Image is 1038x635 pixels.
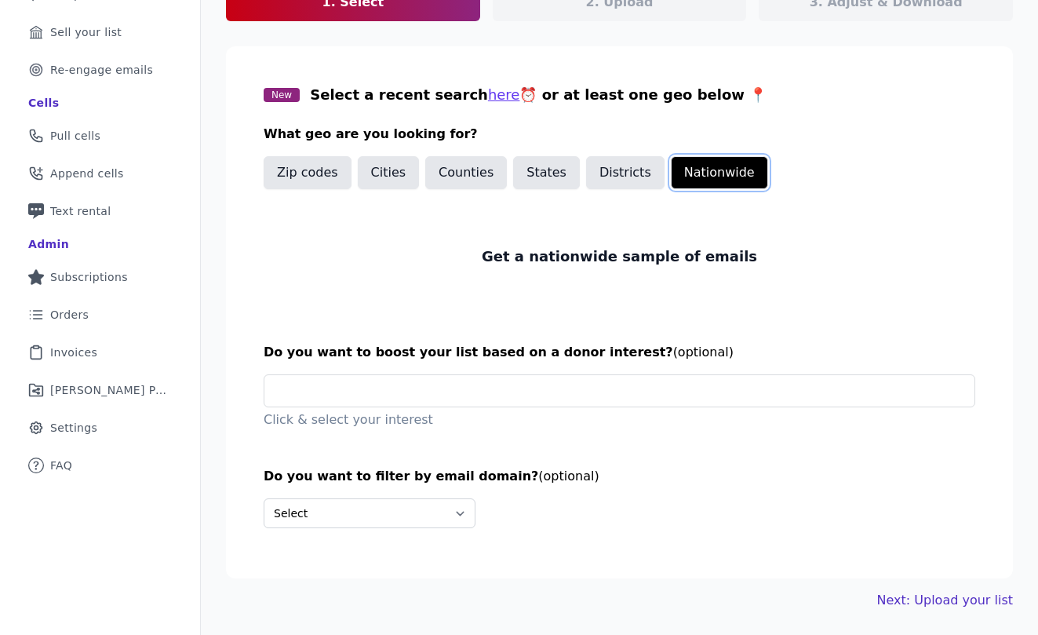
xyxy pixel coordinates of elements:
[50,382,169,398] span: [PERSON_NAME] Performance
[13,297,188,332] a: Orders
[482,246,757,268] p: Get a nationwide sample of emails
[264,345,673,359] span: Do you want to boost your list based on a donor interest?
[50,128,100,144] span: Pull cells
[28,95,59,111] div: Cells
[13,448,188,483] a: FAQ
[673,345,734,359] span: (optional)
[264,125,975,144] h3: What geo are you looking for?
[13,411,188,445] a: Settings
[310,86,767,103] span: Select a recent search ⏰ or at least one geo below 📍
[13,194,188,228] a: Text rental
[264,469,538,484] span: Do you want to filter by email domain?
[358,156,420,189] button: Cities
[513,156,580,189] button: States
[50,458,72,473] span: FAQ
[671,156,768,189] button: Nationwide
[28,236,69,252] div: Admin
[50,203,111,219] span: Text rental
[13,156,188,191] a: Append cells
[50,24,122,40] span: Sell your list
[264,88,300,102] span: New
[264,411,975,429] p: Click & select your interest
[538,469,599,484] span: (optional)
[50,307,89,323] span: Orders
[488,84,520,106] button: here
[877,591,1013,610] a: Next: Upload your list
[13,119,188,153] a: Pull cells
[50,62,153,78] span: Re-engage emails
[50,420,97,436] span: Settings
[13,373,188,407] a: [PERSON_NAME] Performance
[13,53,188,87] a: Re-engage emails
[264,156,351,189] button: Zip codes
[13,15,188,49] a: Sell your list
[50,269,128,285] span: Subscriptions
[50,166,124,181] span: Append cells
[50,345,97,360] span: Invoices
[13,260,188,294] a: Subscriptions
[586,156,665,189] button: Districts
[13,335,188,370] a: Invoices
[425,156,507,189] button: Counties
